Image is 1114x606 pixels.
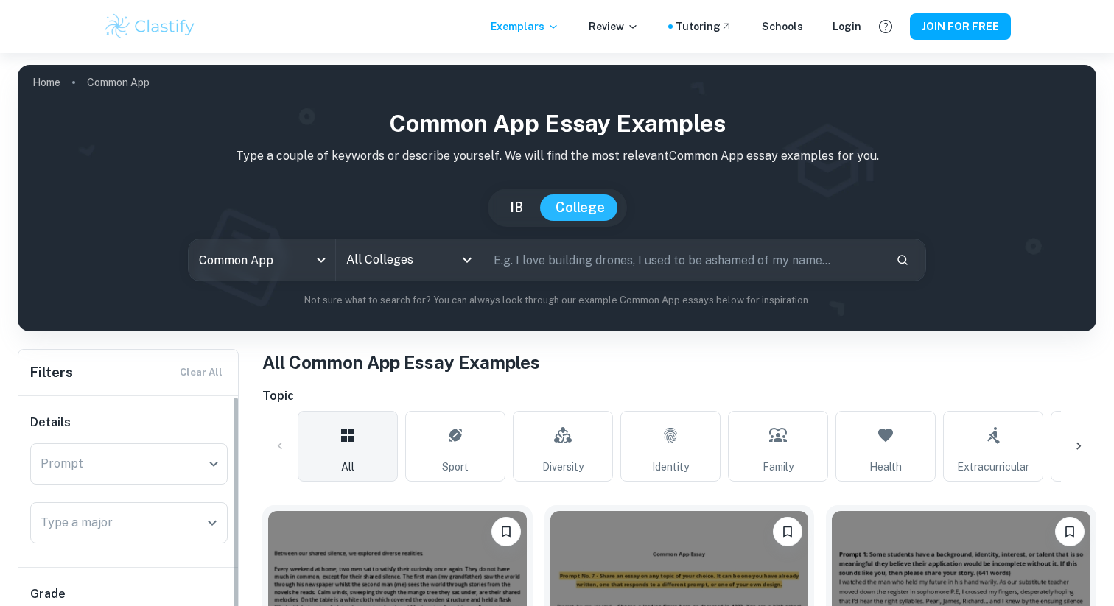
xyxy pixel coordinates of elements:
[869,459,902,475] span: Health
[495,194,538,221] button: IB
[30,362,73,383] h6: Filters
[103,12,197,41] img: Clastify logo
[491,517,521,546] button: Please log in to bookmark exemplars
[491,18,559,35] p: Exemplars
[676,18,732,35] a: Tutoring
[18,65,1096,331] img: profile cover
[30,414,228,431] h6: Details
[910,13,1011,40] button: JOIN FOR FREE
[341,459,354,475] span: All
[833,18,861,35] a: Login
[762,18,803,35] a: Schools
[29,293,1085,308] p: Not sure what to search for? You can always look through our example Common App essays below for ...
[87,74,150,91] p: Common App
[29,106,1085,141] h1: Common App Essay Examples
[763,459,794,475] span: Family
[873,14,898,39] button: Help and Feedback
[541,194,620,221] button: College
[30,585,228,603] h6: Grade
[542,459,584,475] span: Diversity
[890,247,915,272] button: Search
[483,239,884,281] input: E.g. I love building drones, I used to be ashamed of my name...
[29,147,1085,165] p: Type a couple of keywords or describe yourself. We will find the most relevant Common App essay e...
[189,239,335,281] div: Common App
[457,250,477,270] button: Open
[442,459,469,475] span: Sport
[262,387,1096,405] h6: Topic
[957,459,1029,475] span: Extracurricular
[652,459,689,475] span: Identity
[773,517,802,546] button: Please log in to bookmark exemplars
[202,512,223,533] button: Open
[1055,517,1085,546] button: Please log in to bookmark exemplars
[32,72,60,93] a: Home
[262,349,1096,376] h1: All Common App Essay Examples
[589,18,639,35] p: Review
